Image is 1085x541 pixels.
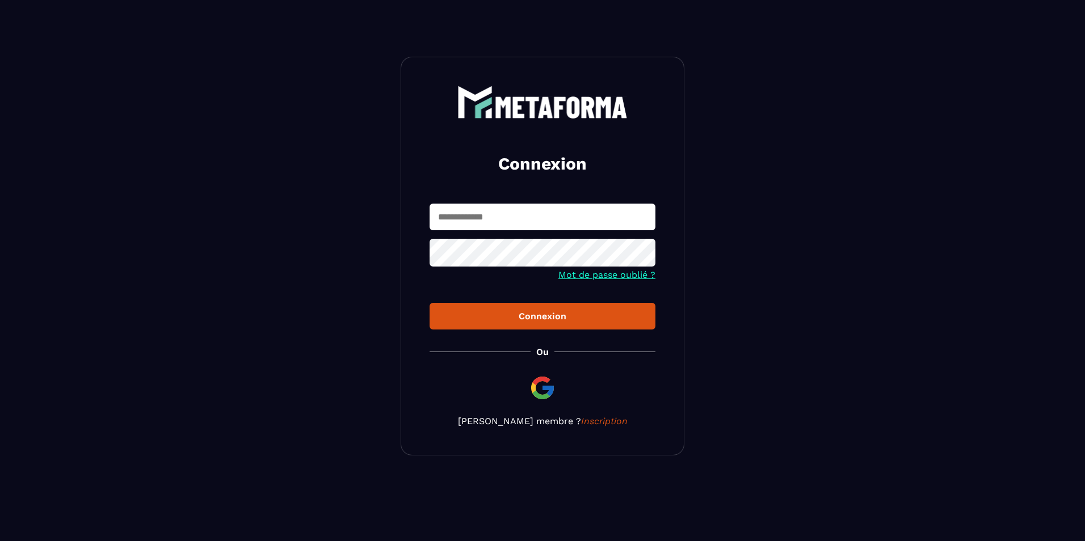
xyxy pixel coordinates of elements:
[430,416,655,426] p: [PERSON_NAME] membre ?
[457,86,628,119] img: logo
[439,311,646,322] div: Connexion
[430,303,655,329] button: Connexion
[529,374,556,401] img: google
[581,416,628,426] a: Inscription
[443,153,642,175] h2: Connexion
[536,346,549,357] p: Ou
[558,269,655,280] a: Mot de passe oublié ?
[430,86,655,119] a: logo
